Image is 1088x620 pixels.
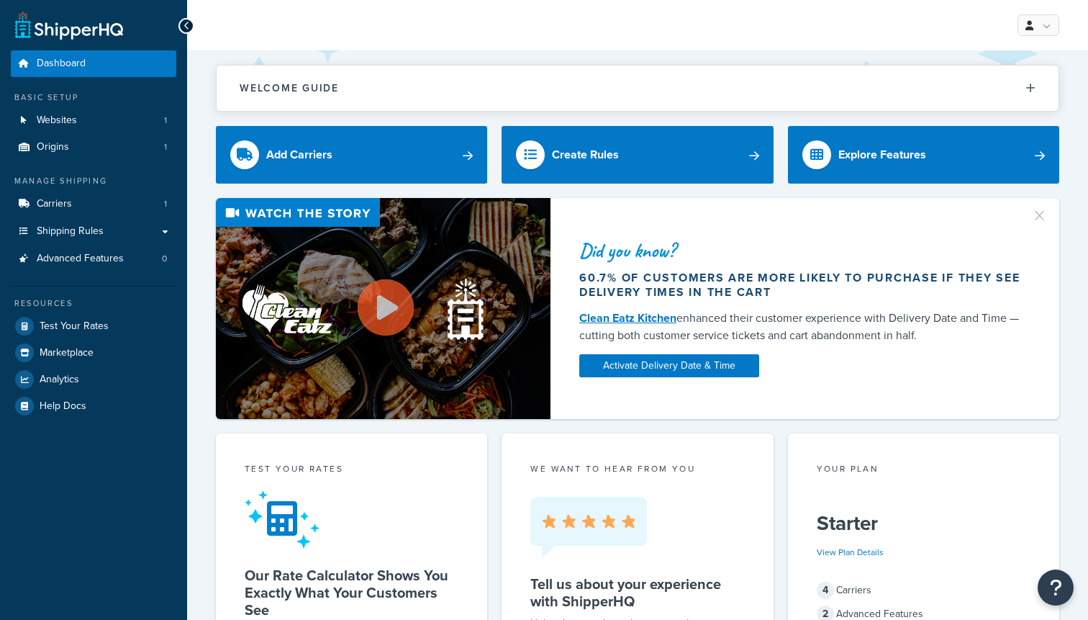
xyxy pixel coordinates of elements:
div: Resources [11,297,176,310]
a: Clean Eatz Kitchen [579,310,676,326]
li: Origins [11,134,176,161]
a: Activate Delivery Date & Time [579,354,759,377]
span: Marketplace [40,347,94,359]
a: View Plan Details [817,546,884,559]
button: Welcome Guide [217,66,1058,111]
a: Test Your Rates [11,313,176,339]
div: Explore Features [838,145,926,165]
span: Dashboard [37,58,86,70]
div: Carriers [817,580,1030,601]
a: Dashboard [11,50,176,77]
div: Your Plan [817,462,1030,479]
li: Websites [11,107,176,134]
a: Add Carriers [216,126,487,184]
a: Create Rules [502,126,773,184]
span: 0 [162,253,167,265]
div: Create Rules [552,145,619,165]
div: Manage Shipping [11,175,176,187]
h5: Our Rate Calculator Shows You Exactly What Your Customers See [245,567,458,619]
h5: Starter [817,512,1030,535]
a: Shipping Rules [11,218,176,245]
a: Analytics [11,367,176,392]
h2: Welcome Guide [240,83,339,94]
span: 1 [164,114,167,127]
div: 60.7% of customers are more likely to purchase if they see delivery times in the cart [579,271,1022,300]
p: we want to hear from you [530,462,744,475]
img: Video thumbnail [216,198,550,419]
div: enhanced their customer experience with Delivery Date and Time — cutting both customer service ti... [579,310,1022,344]
span: Origins [37,141,69,153]
span: 4 [817,582,834,599]
span: Websites [37,114,77,127]
li: Carriers [11,191,176,217]
a: Help Docs [11,393,176,419]
span: 1 [164,141,167,153]
span: Shipping Rules [37,225,104,238]
div: Did you know? [579,241,1022,261]
span: Carriers [37,198,72,210]
a: Advanced Features0 [11,246,176,272]
a: Origins1 [11,134,176,161]
span: 1 [164,198,167,210]
button: Open Resource Center [1038,570,1074,606]
h5: Tell us about your experience with ShipperHQ [530,575,744,610]
div: Test your rates [245,462,458,479]
div: Basic Setup [11,91,176,104]
a: Websites1 [11,107,176,134]
span: Help Docs [40,400,86,413]
span: Advanced Features [37,253,124,265]
div: Add Carriers [266,145,332,165]
span: Test Your Rates [40,320,109,333]
span: Analytics [40,374,79,386]
a: Explore Features [788,126,1059,184]
li: Advanced Features [11,246,176,272]
a: Carriers1 [11,191,176,217]
a: Marketplace [11,340,176,366]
